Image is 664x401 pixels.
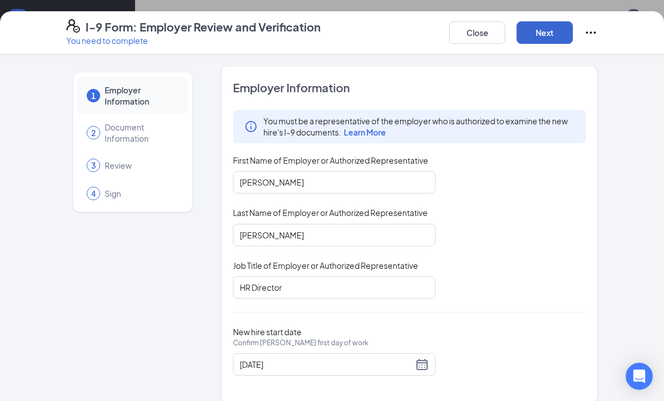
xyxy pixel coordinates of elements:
[341,127,386,137] a: Learn More
[244,120,258,133] svg: Info
[233,224,436,246] input: Enter your last name
[233,326,369,360] span: New hire start date
[344,127,386,137] span: Learn More
[233,171,436,193] input: Enter your first name
[91,127,96,138] span: 2
[91,188,96,199] span: 4
[105,188,177,199] span: Sign
[449,21,505,44] button: Close
[91,160,96,171] span: 3
[86,19,321,35] h4: I-9 Form: Employer Review and Verification
[626,363,653,390] div: Open Intercom Messenger
[233,155,428,166] span: First Name of Employer or Authorized Representative
[105,160,177,171] span: Review
[517,21,573,44] button: Next
[233,337,369,349] span: Confirm [PERSON_NAME] first day of work
[584,26,598,39] svg: Ellipses
[91,90,96,101] span: 1
[233,80,586,96] span: Employer Information
[105,84,177,107] span: Employer Information
[263,115,575,138] span: You must be a representative of the employer who is authorized to examine the new hire's I-9 docu...
[66,35,321,46] p: You need to complete
[233,207,428,218] span: Last Name of Employer or Authorized Representative
[66,19,80,33] svg: FormI9EVerifyIcon
[240,358,413,371] input: 09/05/2025
[105,121,177,144] span: Document Information
[233,276,436,299] input: Enter job title
[233,260,418,271] span: Job Title of Employer or Authorized Representative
